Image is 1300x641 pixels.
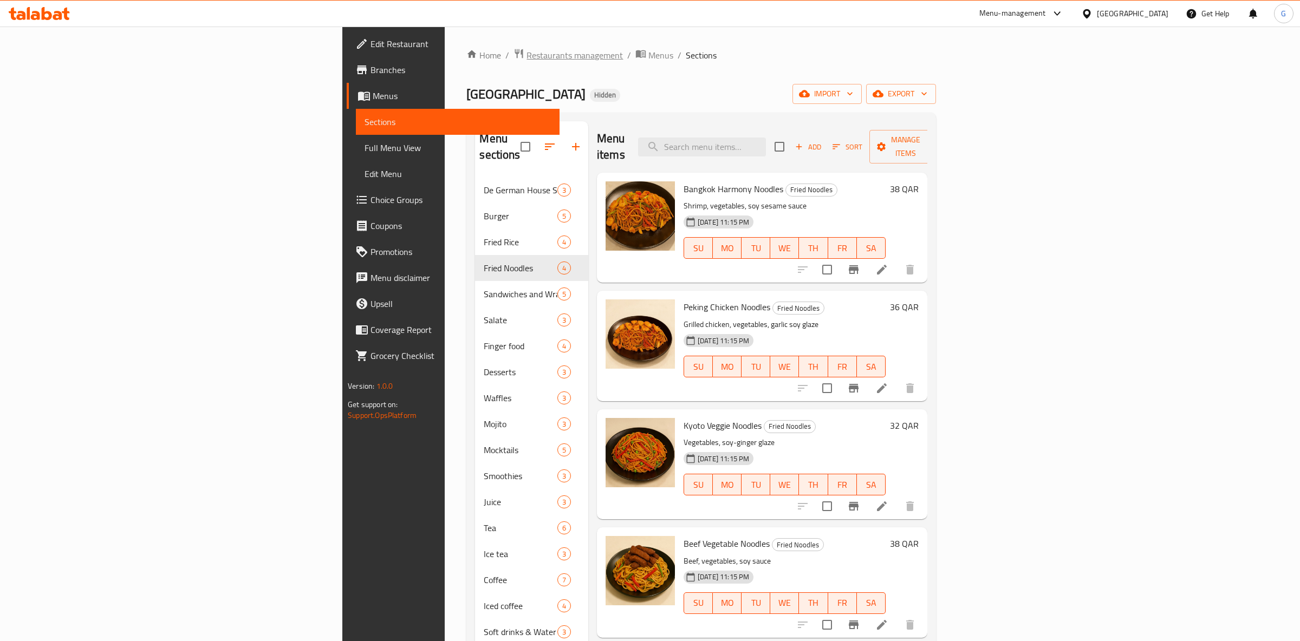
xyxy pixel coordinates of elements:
[484,339,557,352] div: Finger food
[484,313,557,326] div: Salate
[590,90,620,100] span: Hidden
[356,161,560,187] a: Edit Menu
[376,379,393,393] span: 1.0.0
[857,237,886,259] button: SA
[514,135,537,158] span: Select all sections
[484,261,557,274] span: Fried Noodles
[475,281,588,307] div: Sandwiches and Wraps5
[537,134,563,160] span: Sort sections
[484,443,557,456] div: Mocktails
[785,184,837,197] div: Fried Noodles
[841,612,867,638] button: Branch-specific-item
[1097,8,1168,19] div: [GEOGRAPHIC_DATA]
[875,618,888,631] a: Edit menu item
[791,139,825,155] button: Add
[484,391,557,404] span: Waffles
[347,187,560,213] a: Choice Groups
[590,89,620,102] div: Hidden
[484,184,557,197] span: De German House Specials
[558,263,570,273] span: 4
[475,385,588,411] div: Waffles3
[484,287,557,300] span: Sandwiches and Wraps
[484,599,557,612] span: Iced coffee
[833,595,853,611] span: FR
[557,625,571,638] div: items
[768,135,791,158] span: Select section
[627,49,631,62] li: /
[875,382,888,395] a: Edit menu item
[365,167,551,180] span: Edit Menu
[828,474,857,495] button: FR
[484,210,557,223] span: Burger
[365,141,551,154] span: Full Menu View
[635,48,673,62] a: Menus
[558,185,570,195] span: 3
[558,367,570,377] span: 3
[475,177,588,203] div: De German House Specials3
[597,130,625,163] h2: Menu items
[791,139,825,155] span: Add item
[370,349,551,362] span: Grocery Checklist
[775,240,795,256] span: WE
[348,408,417,422] a: Support.OpsPlatform
[558,289,570,299] span: 5
[347,239,560,265] a: Promotions
[746,477,766,493] span: TU
[557,573,571,586] div: items
[746,595,766,611] span: TU
[773,302,824,315] span: Fried Noodles
[558,575,570,585] span: 7
[557,469,571,482] div: items
[693,217,753,227] span: [DATE] 11:15 PM
[688,240,708,256] span: SU
[890,418,919,433] h6: 32 QAR
[803,359,823,375] span: TH
[775,477,795,493] span: WE
[693,572,753,582] span: [DATE] 11:15 PM
[557,495,571,508] div: items
[606,418,675,487] img: Kyoto Veggie Noodles
[799,237,828,259] button: TH
[841,493,867,519] button: Branch-specific-item
[475,515,588,541] div: Tea6
[347,343,560,369] a: Grocery Checklist
[875,87,927,101] span: export
[370,63,551,76] span: Branches
[770,592,799,614] button: WE
[557,261,571,274] div: items
[484,495,557,508] div: Juice
[484,573,557,586] span: Coffee
[684,318,886,331] p: Grilled chicken, vegetables, garlic soy glaze
[373,89,551,102] span: Menus
[857,474,886,495] button: SA
[484,547,557,560] div: Ice tea
[558,471,570,481] span: 3
[688,477,708,493] span: SU
[979,7,1046,20] div: Menu-management
[475,463,588,489] div: Smoothies3
[803,595,823,611] span: TH
[484,365,557,378] div: Desserts
[746,359,766,375] span: TU
[475,541,588,567] div: Ice tea3
[558,419,570,429] span: 3
[890,299,919,315] h6: 36 QAR
[816,377,838,400] span: Select to update
[370,271,551,284] span: Menu disclaimer
[526,49,623,62] span: Restaurants management
[347,291,560,317] a: Upsell
[742,592,770,614] button: TU
[684,417,762,434] span: Kyoto Veggie Noodles
[370,37,551,50] span: Edit Restaurant
[557,313,571,326] div: items
[764,420,816,433] div: Fried Noodles
[841,375,867,401] button: Branch-specific-item
[557,599,571,612] div: items
[475,489,588,515] div: Juice3
[717,477,737,493] span: MO
[799,356,828,377] button: TH
[770,356,799,377] button: WE
[742,356,770,377] button: TU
